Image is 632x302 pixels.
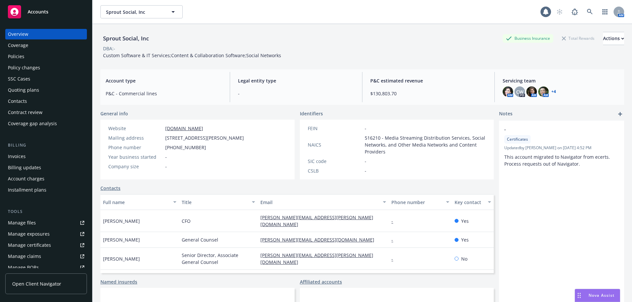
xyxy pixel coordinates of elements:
div: Account charges [8,174,44,184]
a: Switch app [598,5,612,18]
span: Servicing team [503,77,619,84]
div: Manage files [8,218,36,228]
div: Contract review [8,107,42,118]
a: Manage certificates [5,240,87,250]
div: Billing updates [8,162,41,173]
a: Report a Bug [568,5,581,18]
button: Full name [100,194,179,210]
a: Billing updates [5,162,87,173]
div: Total Rewards [559,34,598,42]
a: [DOMAIN_NAME] [165,125,203,131]
button: Title [179,194,258,210]
span: This account migrated to Navigator from ecerts. Process requests out of Navigator. [504,154,611,167]
span: - [365,125,366,132]
a: Contacts [100,185,120,192]
a: - [391,237,398,243]
span: CFO [182,218,191,224]
img: photo [526,86,537,97]
span: [PERSON_NAME] [103,236,140,243]
a: Named insureds [100,278,137,285]
span: Account type [106,77,222,84]
span: Identifiers [300,110,323,117]
span: CW [516,88,523,95]
a: Installment plans [5,185,87,195]
span: Yes [461,236,469,243]
div: SSC Cases [8,74,30,84]
div: Website [108,125,163,132]
a: [PERSON_NAME][EMAIL_ADDRESS][DOMAIN_NAME] [260,237,380,243]
div: SIC code [308,158,362,165]
div: Policies [8,51,24,62]
a: Invoices [5,151,87,162]
div: -CertificatesUpdatedby [PERSON_NAME] on [DATE] 4:52 PMThis account migrated to Navigator from ece... [499,121,624,173]
a: Coverage gap analysis [5,118,87,129]
span: Updated by [PERSON_NAME] on [DATE] 4:52 PM [504,145,619,151]
div: Manage exposures [8,229,50,239]
span: - [365,167,366,174]
div: Manage certificates [8,240,51,250]
a: Search [583,5,596,18]
span: [PHONE_NUMBER] [165,144,206,151]
div: Title [182,199,248,206]
button: Email [258,194,389,210]
a: Manage BORs [5,262,87,273]
div: Full name [103,199,169,206]
div: Installment plans [8,185,46,195]
button: Phone number [389,194,452,210]
span: No [461,255,467,262]
button: Nova Assist [575,289,620,302]
span: - [165,153,167,160]
span: - [365,158,366,165]
a: SSC Cases [5,74,87,84]
div: CSLB [308,167,362,174]
span: Accounts [28,9,48,14]
a: +4 [551,90,556,94]
div: Billing [5,142,87,149]
div: Mailing address [108,134,163,141]
a: Start snowing [553,5,566,18]
a: - [391,218,398,224]
div: Year business started [108,153,163,160]
span: Open Client Navigator [12,280,61,287]
span: Senior Director, Associate General Counsel [182,252,255,266]
span: P&C estimated revenue [370,77,487,84]
div: DBA: - [103,45,115,52]
span: Sprout Social, Inc [106,9,163,15]
span: General info [100,110,128,117]
a: Contacts [5,96,87,106]
a: Manage exposures [5,229,87,239]
a: Accounts [5,3,87,21]
span: [PERSON_NAME] [103,218,140,224]
div: Business Insurance [503,34,553,42]
span: [STREET_ADDRESS][PERSON_NAME] [165,134,244,141]
span: Legal entity type [238,77,354,84]
div: Policy changes [8,62,40,73]
div: Email [260,199,379,206]
button: Key contact [452,194,494,210]
span: P&C - Commercial lines [106,90,222,97]
span: Nova Assist [589,292,615,298]
span: - [165,163,167,170]
a: Manage claims [5,251,87,262]
div: Drag to move [575,289,583,302]
a: - [391,256,398,262]
span: Notes [499,110,513,118]
span: - [504,126,602,133]
a: Overview [5,29,87,39]
div: Coverage gap analysis [8,118,57,129]
button: Actions [603,32,624,45]
div: Coverage [8,40,28,51]
div: Contacts [8,96,27,106]
span: 516210 - Media Streaming Distribution Services, Social Networks, and Other Media Networks and Con... [365,134,486,155]
span: Certificates [507,136,528,142]
span: Custom Software & IT Services;Content & Collaboration Software;Social Networks [103,52,281,58]
div: Sprout Social, Inc [100,34,151,43]
a: Manage files [5,218,87,228]
div: Quoting plans [8,85,39,95]
div: Tools [5,208,87,215]
a: add [616,110,624,118]
div: Manage BORs [8,262,39,273]
a: Account charges [5,174,87,184]
a: Affiliated accounts [300,278,342,285]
